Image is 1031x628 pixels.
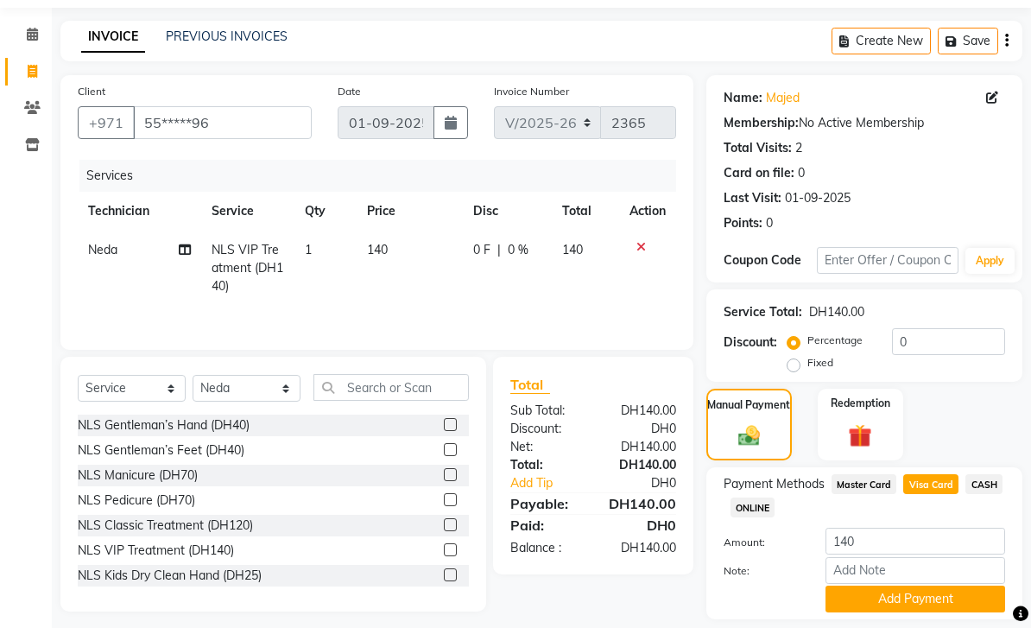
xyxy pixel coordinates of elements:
[78,441,244,460] div: NLS Gentleman’s Feet (DH40)
[78,416,250,435] div: NLS Gentleman’s Hand (DH40)
[133,106,312,139] input: Search by Name/Mobile/Email/Code
[562,242,583,257] span: 140
[166,29,288,44] a: PREVIOUS INVOICES
[724,114,799,132] div: Membership:
[825,586,1005,612] button: Add Payment
[841,422,879,451] img: _gift.svg
[724,251,818,270] div: Coupon Code
[81,22,145,53] a: INVOICE
[508,241,528,259] span: 0 %
[593,515,689,536] div: DH0
[825,557,1005,584] input: Add Note
[338,84,361,99] label: Date
[552,192,618,231] th: Total
[609,474,688,492] div: DH0
[903,474,958,494] span: Visa Card
[593,420,689,438] div: DH0
[711,535,813,550] label: Amount:
[294,192,357,231] th: Qty
[497,241,501,259] span: |
[817,247,958,274] input: Enter Offer / Coupon Code
[798,164,805,182] div: 0
[766,214,773,232] div: 0
[78,192,201,231] th: Technician
[965,474,1003,494] span: CASH
[494,84,569,99] label: Invoice Number
[619,192,676,231] th: Action
[79,160,689,192] div: Services
[593,402,689,420] div: DH140.00
[807,355,833,371] label: Fixed
[497,474,609,492] a: Add Tip
[78,106,135,139] button: +971
[707,397,790,413] label: Manual Payment
[832,474,897,494] span: Master Card
[313,374,469,401] input: Search or Scan
[510,376,550,394] span: Total
[731,498,775,517] span: ONLINE
[711,563,813,579] label: Note:
[212,242,283,294] span: NLS VIP Treatment (DH140)
[78,517,253,535] div: NLS Classic Treatment (DH120)
[497,438,593,456] div: Net:
[497,493,593,514] div: Payable:
[731,423,767,448] img: _cash.svg
[724,303,802,321] div: Service Total:
[593,456,689,474] div: DH140.00
[593,493,689,514] div: DH140.00
[593,438,689,456] div: DH140.00
[785,189,851,207] div: 01-09-2025
[497,515,593,536] div: Paid:
[809,303,864,321] div: DH140.00
[724,214,762,232] div: Points:
[305,242,312,257] span: 1
[807,333,863,348] label: Percentage
[357,192,463,231] th: Price
[201,192,294,231] th: Service
[78,542,234,560] div: NLS VIP Treatment (DH140)
[88,242,117,257] span: Neda
[367,242,388,257] span: 140
[497,420,593,438] div: Discount:
[724,189,781,207] div: Last Visit:
[831,396,890,411] label: Redemption
[766,89,800,107] a: Majed
[497,539,593,557] div: Balance :
[78,84,105,99] label: Client
[473,241,490,259] span: 0 F
[724,164,794,182] div: Card on file:
[832,28,931,54] button: Create New
[724,114,1005,132] div: No Active Membership
[593,539,689,557] div: DH140.00
[497,456,593,474] div: Total:
[78,492,195,510] div: NLS Pedicure (DH70)
[724,475,825,493] span: Payment Methods
[724,333,777,352] div: Discount:
[938,28,998,54] button: Save
[795,139,802,157] div: 2
[78,466,198,485] div: NLS Manicure (DH70)
[724,139,792,157] div: Total Visits:
[78,567,262,585] div: NLS Kids Dry Clean Hand (DH25)
[825,528,1005,555] input: Amount
[724,89,762,107] div: Name:
[463,192,552,231] th: Disc
[965,248,1015,274] button: Apply
[497,402,593,420] div: Sub Total:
